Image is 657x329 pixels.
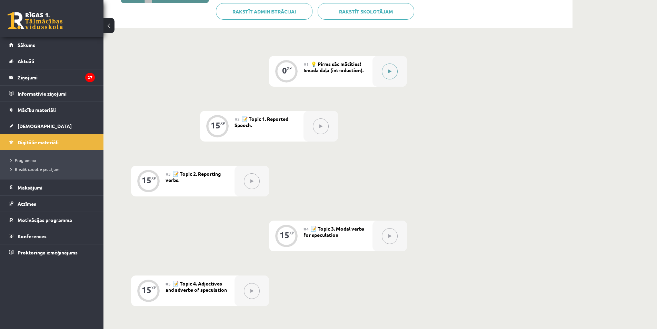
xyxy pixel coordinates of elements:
a: Rakstīt administrācijai [216,3,312,20]
a: [DEMOGRAPHIC_DATA] [9,118,95,134]
span: 📝 Topic 4. Adjectives and adverbs of speculation [166,280,227,293]
span: Digitālie materiāli [18,139,59,145]
span: 📝 Topic 3. Modal verbs for speculation [303,225,364,238]
span: #1 [303,61,309,67]
div: 0 [282,67,287,74]
span: Proktoringa izmēģinājums [18,249,78,255]
div: XP [151,286,156,290]
span: #3 [166,171,171,177]
div: 15 [211,122,220,128]
a: Konferences [9,228,95,244]
a: Rīgas 1. Tālmācības vidusskola [8,12,63,29]
div: XP [151,176,156,180]
div: XP [289,231,294,235]
a: Digitālie materiāli [9,134,95,150]
div: 15 [142,287,151,293]
span: Motivācijas programma [18,217,72,223]
a: Biežāk uzdotie jautājumi [10,166,97,172]
a: Mācību materiāli [9,102,95,118]
legend: Ziņojumi [18,69,95,85]
a: Proktoringa izmēģinājums [9,244,95,260]
span: 📝 Topic 2. Reporting verbs. [166,171,221,183]
div: XP [287,66,292,70]
span: Biežāk uzdotie jautājumi [10,166,60,172]
a: Sākums [9,37,95,53]
span: Konferences [18,233,47,239]
legend: Maksājumi [18,180,95,195]
span: Atzīmes [18,201,36,207]
legend: Informatīvie ziņojumi [18,86,95,101]
span: Aktuāli [18,58,34,64]
i: 27 [85,73,95,82]
span: Sākums [18,42,35,48]
a: Ziņojumi27 [9,69,95,85]
div: XP [220,121,225,125]
a: Atzīmes [9,196,95,212]
span: #4 [303,226,309,232]
a: Aktuāli [9,53,95,69]
a: Rakstīt skolotājam [318,3,414,20]
span: [DEMOGRAPHIC_DATA] [18,123,72,129]
span: 📝 Topic 1. Reported Speech. [235,116,288,128]
a: Maksājumi [9,180,95,195]
span: Mācību materiāli [18,107,56,113]
a: Motivācijas programma [9,212,95,228]
div: 15 [280,232,289,238]
a: Programma [10,157,97,163]
span: 💡 Pirms sāc mācīties! Ievada daļa (introduction). [303,61,364,73]
span: Programma [10,157,36,163]
a: Informatīvie ziņojumi [9,86,95,101]
span: #2 [235,116,240,122]
span: #5 [166,281,171,287]
div: 15 [142,177,151,183]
